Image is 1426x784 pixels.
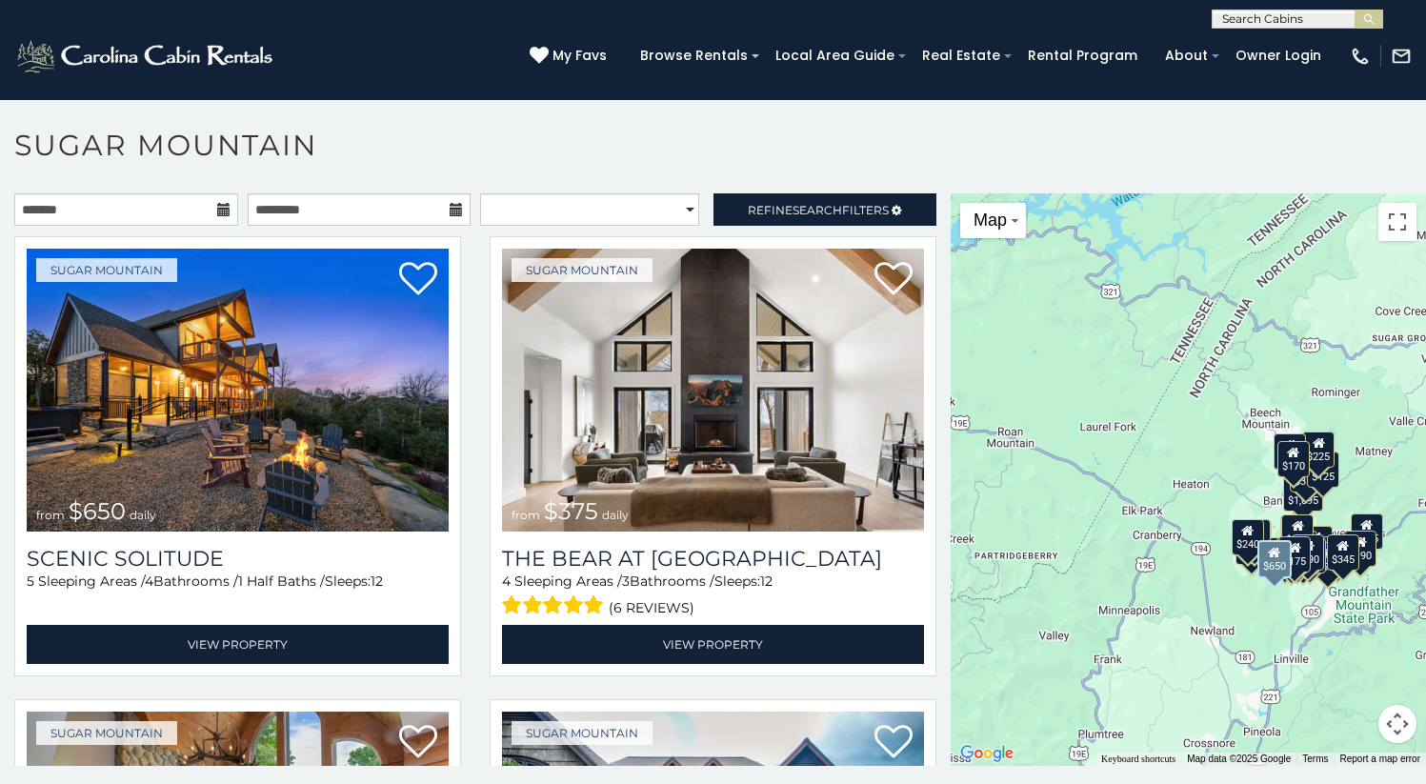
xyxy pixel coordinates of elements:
img: Scenic Solitude [27,249,449,532]
div: $1,095 [1282,475,1322,512]
a: Local Area Guide [766,41,904,70]
a: View Property [27,625,449,664]
a: Add to favorites [399,723,437,763]
button: Toggle fullscreen view [1378,203,1416,241]
a: My Favs [530,46,612,67]
a: Scenic Solitude from $650 daily [27,249,449,532]
div: $170 [1276,440,1309,476]
button: Keyboard shortcuts [1101,753,1175,766]
div: $175 [1278,536,1311,573]
a: Add to favorites [874,260,913,300]
span: 12 [760,573,773,590]
img: Google [955,741,1018,766]
a: Rental Program [1018,41,1147,70]
a: Terms (opens in new tab) [1302,754,1328,764]
div: $350 [1289,455,1321,492]
span: $650 [69,497,126,525]
div: Sleeping Areas / Bathrooms / Sleeps: [502,572,924,620]
a: View Property [502,625,924,664]
span: daily [602,508,629,522]
div: $350 [1287,538,1319,574]
a: The Bear At [GEOGRAPHIC_DATA] [502,546,924,572]
div: $240 [1274,433,1306,470]
a: The Bear At Sugar Mountain from $375 daily [502,249,924,532]
a: About [1155,41,1217,70]
a: Sugar Mountain [36,258,177,282]
a: Sugar Mountain [36,721,177,745]
a: Real Estate [913,41,1010,70]
div: $240 [1231,518,1263,554]
div: $190 [1279,515,1312,552]
div: $265 [1281,514,1314,551]
button: Map camera controls [1378,705,1416,743]
div: $290 [1292,533,1324,570]
a: Sugar Mountain [512,721,653,745]
img: The Bear At Sugar Mountain [502,249,924,532]
span: 4 [145,573,153,590]
span: 12 [371,573,383,590]
div: $190 [1344,530,1376,566]
a: Report a map error [1340,754,1420,764]
div: $345 [1326,534,1358,571]
img: phone-regular-white.png [1350,46,1371,67]
div: $155 [1350,513,1382,550]
span: Search [793,203,842,217]
button: Change map style [960,203,1026,238]
div: $650 [1256,539,1291,577]
div: $355 [1235,528,1268,564]
a: RefineSearchFilters [713,193,937,226]
a: Scenic Solitude [27,546,449,572]
div: Sleeping Areas / Bathrooms / Sleeps: [27,572,449,620]
div: $500 [1311,542,1343,578]
span: 5 [27,573,34,590]
a: Browse Rentals [631,41,757,70]
img: White-1-2.png [14,37,278,75]
span: 1 Half Baths / [238,573,325,590]
span: My Favs [552,46,607,66]
span: 3 [622,573,630,590]
span: daily [130,508,156,522]
span: (6 reviews) [609,595,694,620]
span: $375 [544,497,598,525]
a: Add to favorites [399,260,437,300]
div: $125 [1306,452,1338,488]
a: Open this area in Google Maps (opens a new window) [955,741,1018,766]
a: Sugar Mountain [512,258,653,282]
div: $350 [1293,537,1325,573]
span: Map [974,211,1007,230]
span: 4 [502,573,511,590]
span: Map data ©2025 Google [1187,754,1291,764]
img: mail-regular-white.png [1391,46,1412,67]
a: Add to favorites [874,723,913,763]
a: Owner Login [1226,41,1331,70]
div: $225 [1302,432,1335,468]
span: from [512,508,540,522]
h3: The Bear At Sugar Mountain [502,546,924,572]
span: from [36,508,65,522]
div: $200 [1299,526,1332,562]
span: Refine Filters [748,203,889,217]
